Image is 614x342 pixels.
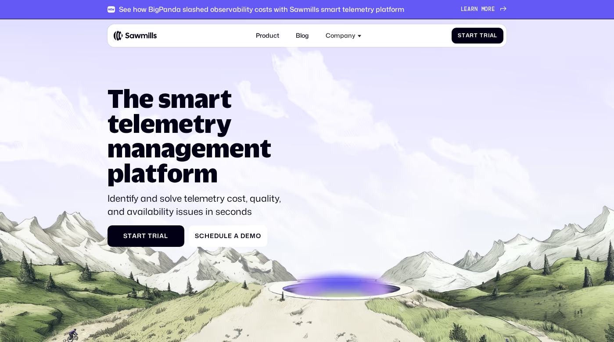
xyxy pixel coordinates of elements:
[199,232,205,240] span: c
[241,232,245,240] span: D
[210,232,214,240] span: e
[326,32,355,39] div: Company
[250,232,256,240] span: m
[251,28,284,44] a: Product
[464,6,467,13] span: e
[488,32,490,39] span: i
[490,32,494,39] span: a
[224,232,228,240] span: l
[119,5,404,14] div: See how BigPanda slashed observability costs with Sawmills smart telemetry platform
[462,32,466,39] span: t
[159,232,164,240] span: a
[214,232,219,240] span: d
[148,232,152,240] span: T
[219,232,224,240] span: u
[485,6,488,13] span: o
[321,28,366,44] div: Company
[470,32,474,39] span: r
[494,32,497,39] span: l
[467,6,471,13] span: a
[458,32,462,39] span: S
[481,6,485,13] span: m
[152,232,157,240] span: r
[234,232,239,240] span: a
[132,232,137,240] span: a
[474,32,478,39] span: t
[228,232,232,240] span: e
[471,6,474,13] span: r
[123,232,128,240] span: S
[157,232,159,240] span: i
[474,6,478,13] span: n
[245,232,250,240] span: e
[189,225,267,246] a: ScheduleaDemo
[488,6,492,13] span: r
[108,225,184,246] a: StartTrial
[108,192,286,218] p: Identify and solve telemetry cost, quality, and availability issues in seconds
[461,6,464,13] span: L
[452,28,503,44] a: StartTrial
[256,232,261,240] span: o
[291,28,313,44] a: Blog
[480,32,484,39] span: T
[142,232,146,240] span: t
[205,232,210,240] span: h
[484,32,488,39] span: r
[466,32,470,39] span: a
[164,232,168,240] span: l
[108,86,286,185] h1: The smart telemetry management platform
[137,232,142,240] span: r
[461,6,507,13] a: Learnmore
[492,6,495,13] span: e
[195,232,199,240] span: S
[128,232,132,240] span: t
